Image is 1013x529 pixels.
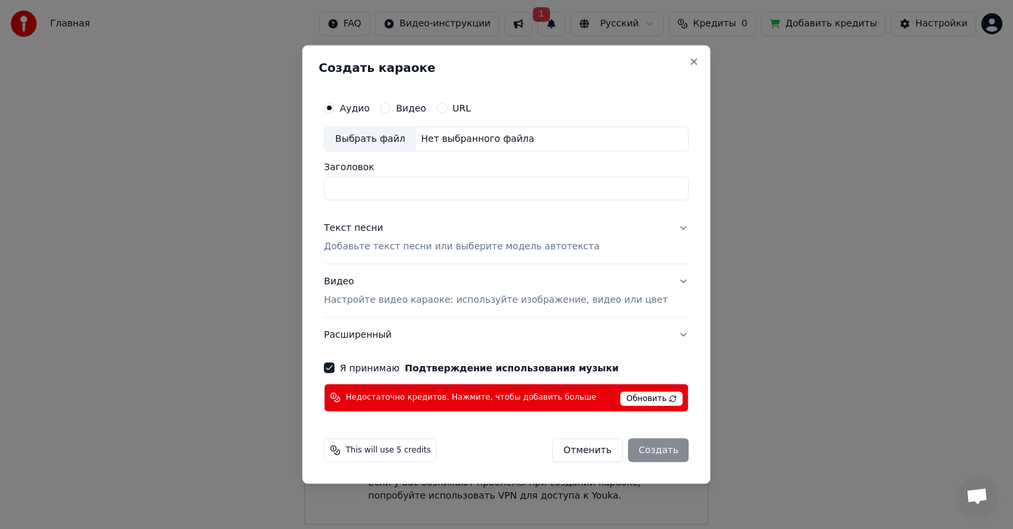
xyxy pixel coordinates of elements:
label: Видео [396,104,426,113]
h2: Создать караоке [319,62,694,74]
span: Обновить [621,391,683,406]
div: Текст песни [324,222,383,235]
button: Текст песниДобавьте текст песни или выберите модель автотекста [324,211,689,264]
label: Аудио [340,104,369,113]
label: Заголовок [324,162,689,171]
div: Нет выбранного файла [415,133,539,146]
p: Добавьте текст песни или выберите модель автотекста [324,240,599,253]
div: Выбрать файл [324,127,415,151]
span: This will use 5 credits [346,445,431,455]
button: Я принимаю [405,363,619,372]
label: URL [452,104,471,113]
label: Я принимаю [340,363,619,372]
button: Расширенный [324,317,689,352]
span: Недостаточно кредитов. Нажмите, чтобы добавить больше [346,392,596,403]
button: ВидеоНастройте видео караоке: используйте изображение, видео или цвет [324,264,689,317]
div: Видео [324,275,667,307]
p: Настройте видео караоке: используйте изображение, видео или цвет [324,293,667,306]
button: Отменить [552,438,623,462]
